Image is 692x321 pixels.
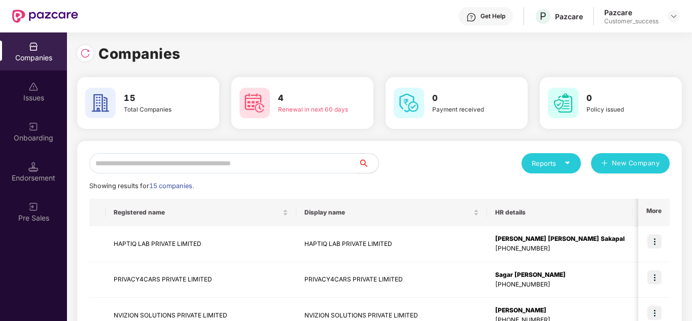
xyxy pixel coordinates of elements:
img: svg+xml;base64,PHN2ZyBpZD0iQ29tcGFuaWVzIiB4bWxucz0iaHR0cDovL3d3dy53My5vcmcvMjAwMC9zdmciIHdpZHRoPS... [28,42,39,52]
img: svg+xml;base64,PHN2ZyBpZD0iSGVscC0zMngzMiIgeG1sbnM9Imh0dHA6Ly93d3cudzMub3JnLzIwMDAvc3ZnIiB3aWR0aD... [466,12,476,22]
th: Display name [296,199,487,226]
img: svg+xml;base64,PHN2ZyBpZD0iUmVsb2FkLTMyeDMyIiB4bWxucz0iaHR0cDovL3d3dy53My5vcmcvMjAwMC9zdmciIHdpZH... [80,48,90,58]
h1: Companies [98,43,181,65]
h3: 4 [278,92,348,105]
button: plusNew Company [591,153,670,173]
img: icon [647,306,662,320]
div: Get Help [480,12,505,20]
div: [PERSON_NAME] [PERSON_NAME] Sakapal [495,234,625,244]
div: Pazcare [604,8,659,17]
div: Customer_success [604,17,659,25]
img: svg+xml;base64,PHN2ZyB4bWxucz0iaHR0cDovL3d3dy53My5vcmcvMjAwMC9zdmciIHdpZHRoPSI2MCIgaGVpZ2h0PSI2MC... [239,88,270,118]
h3: 0 [432,92,502,105]
img: icon [647,270,662,284]
div: Reports [532,158,571,168]
div: Total Companies [124,105,194,114]
img: svg+xml;base64,PHN2ZyB4bWxucz0iaHR0cDovL3d3dy53My5vcmcvMjAwMC9zdmciIHdpZHRoPSI2MCIgaGVpZ2h0PSI2MC... [548,88,578,118]
span: P [540,10,546,22]
img: svg+xml;base64,PHN2ZyB3aWR0aD0iMjAiIGhlaWdodD0iMjAiIHZpZXdCb3g9IjAgMCAyMCAyMCIgZmlsbD0ibm9uZSIgeG... [28,202,39,212]
img: svg+xml;base64,PHN2ZyB4bWxucz0iaHR0cDovL3d3dy53My5vcmcvMjAwMC9zdmciIHdpZHRoPSI2MCIgaGVpZ2h0PSI2MC... [85,88,116,118]
span: Display name [304,208,471,217]
h3: 15 [124,92,194,105]
th: Registered name [106,199,296,226]
img: svg+xml;base64,PHN2ZyBpZD0iSXNzdWVzX2Rpc2FibGVkIiB4bWxucz0iaHR0cDovL3d3dy53My5vcmcvMjAwMC9zdmciIH... [28,82,39,92]
div: Policy issued [586,105,656,114]
h3: 0 [586,92,656,105]
span: New Company [612,158,660,168]
td: PRIVACY4CARS PRIVATE LIMITED [106,262,296,298]
span: 15 companies. [149,182,194,190]
img: svg+xml;base64,PHN2ZyB4bWxucz0iaHR0cDovL3d3dy53My5vcmcvMjAwMC9zdmciIHdpZHRoPSI2MCIgaGVpZ2h0PSI2MC... [394,88,424,118]
div: Pazcare [555,12,583,21]
td: HAPTIQ LAB PRIVATE LIMITED [106,226,296,262]
div: [PHONE_NUMBER] [495,280,625,290]
div: Sagar [PERSON_NAME] [495,270,625,280]
div: Renewal in next 60 days [278,105,348,114]
div: [PHONE_NUMBER] [495,244,625,254]
div: Payment received [432,105,502,114]
td: HAPTIQ LAB PRIVATE LIMITED [296,226,487,262]
span: caret-down [564,160,571,166]
img: New Pazcare Logo [12,10,78,23]
button: search [358,153,379,173]
span: Showing results for [89,182,194,190]
img: icon [647,234,662,248]
img: svg+xml;base64,PHN2ZyB3aWR0aD0iMjAiIGhlaWdodD0iMjAiIHZpZXdCb3g9IjAgMCAyMCAyMCIgZmlsbD0ibm9uZSIgeG... [28,122,39,132]
span: Registered name [114,208,281,217]
td: PRIVACY4CARS PRIVATE LIMITED [296,262,487,298]
img: svg+xml;base64,PHN2ZyBpZD0iRHJvcGRvd24tMzJ4MzIiIHhtbG5zPSJodHRwOi8vd3d3LnczLm9yZy8yMDAwL3N2ZyIgd2... [670,12,678,20]
th: HR details [487,199,633,226]
div: [PERSON_NAME] [495,306,625,315]
img: svg+xml;base64,PHN2ZyB3aWR0aD0iMTQuNSIgaGVpZ2h0PSIxNC41IiB2aWV3Qm94PSIwIDAgMTYgMTYiIGZpbGw9Im5vbm... [28,162,39,172]
span: plus [601,160,608,168]
th: More [638,199,670,226]
span: search [358,159,378,167]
